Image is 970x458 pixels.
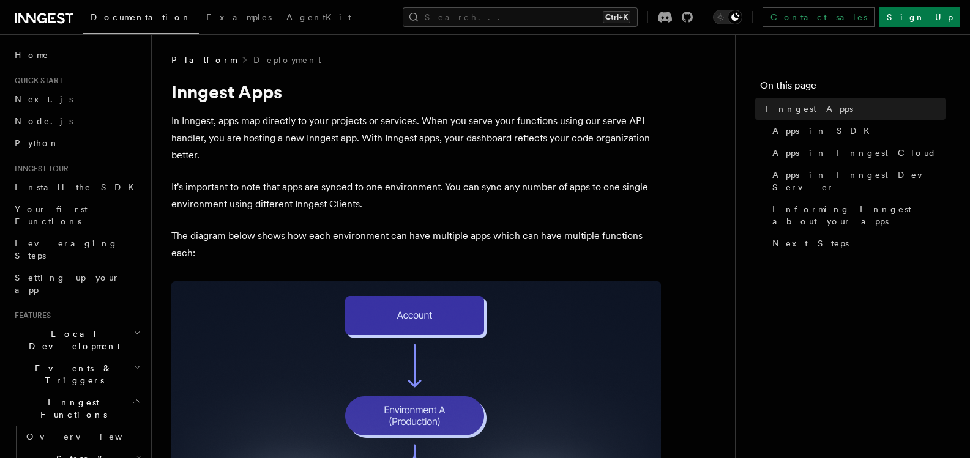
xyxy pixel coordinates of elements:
[763,7,875,27] a: Contact sales
[772,203,946,227] span: Informing Inngest about your apps
[206,12,272,22] span: Examples
[199,4,279,33] a: Examples
[171,81,661,103] h1: Inngest Apps
[83,4,199,34] a: Documentation
[10,328,133,352] span: Local Development
[171,113,661,164] p: In Inngest, apps map directly to your projects or services. When you serve your functions using o...
[10,88,144,110] a: Next.js
[10,267,144,301] a: Setting up your app
[10,164,69,174] span: Inngest tour
[10,176,144,198] a: Install the SDK
[760,78,946,98] h4: On this page
[286,12,351,22] span: AgentKit
[10,110,144,132] a: Node.js
[10,44,144,66] a: Home
[772,147,936,159] span: Apps in Inngest Cloud
[15,49,49,61] span: Home
[171,227,661,262] p: The diagram below shows how each environment can have multiple apps which can have multiple funct...
[767,164,946,198] a: Apps in Inngest Dev Server
[15,204,88,226] span: Your first Functions
[10,362,133,386] span: Events & Triggers
[15,138,59,148] span: Python
[603,11,630,23] kbd: Ctrl+K
[767,232,946,254] a: Next Steps
[772,125,877,137] span: Apps in SDK
[10,323,144,357] button: Local Development
[10,396,132,421] span: Inngest Functions
[713,10,742,24] button: Toggle dark mode
[15,182,141,192] span: Install the SDK
[21,426,144,448] a: Overview
[91,12,192,22] span: Documentation
[10,76,63,86] span: Quick start
[15,238,118,260] span: Leveraging Steps
[26,432,152,441] span: Overview
[15,273,120,295] span: Setting up your app
[403,7,638,27] button: Search...Ctrl+K
[15,116,73,126] span: Node.js
[772,237,849,249] span: Next Steps
[171,54,236,66] span: Platform
[15,94,73,104] span: Next.js
[767,120,946,142] a: Apps in SDK
[767,198,946,232] a: Informing Inngest about your apps
[279,4,359,33] a: AgentKit
[772,169,946,193] span: Apps in Inngest Dev Server
[171,179,661,213] p: It's important to note that apps are synced to one environment. You can sync any number of apps t...
[10,198,144,232] a: Your first Functions
[10,311,51,320] span: Features
[253,54,321,66] a: Deployment
[10,357,144,391] button: Events & Triggers
[10,232,144,267] a: Leveraging Steps
[760,98,946,120] a: Inngest Apps
[767,142,946,164] a: Apps in Inngest Cloud
[765,103,853,115] span: Inngest Apps
[879,7,960,27] a: Sign Up
[10,391,144,426] button: Inngest Functions
[10,132,144,154] a: Python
